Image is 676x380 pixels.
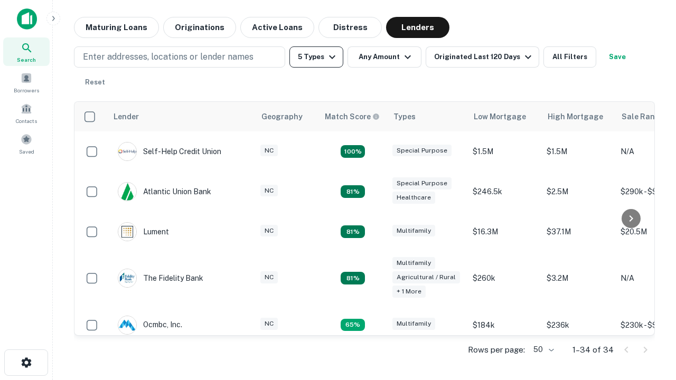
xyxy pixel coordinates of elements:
div: 50 [529,342,556,357]
div: Self-help Credit Union [118,142,221,161]
button: Originated Last 120 Days [426,46,539,68]
img: picture [118,223,136,241]
td: $1.5M [467,131,541,172]
td: $3.2M [541,252,615,305]
div: Special Purpose [392,177,452,189]
div: Multifamily [392,257,435,269]
td: $260k [467,252,541,305]
p: Rows per page: [468,344,525,356]
div: Lument [118,222,169,241]
div: Matching Properties: 5, hasApolloMatch: undefined [341,225,365,238]
button: Lenders [386,17,449,38]
div: Matching Properties: 11, hasApolloMatch: undefined [341,145,365,158]
div: Lender [114,110,139,123]
img: picture [118,142,136,160]
th: Capitalize uses an advanced AI algorithm to match your search with the best lender. The match sco... [318,102,387,131]
button: Reset [78,72,112,93]
h6: Match Score [325,111,378,122]
button: All Filters [543,46,596,68]
button: 5 Types [289,46,343,68]
div: Matching Properties: 5, hasApolloMatch: undefined [341,185,365,198]
span: Contacts [16,117,37,125]
div: NC [260,318,278,330]
a: Borrowers [3,68,50,97]
img: picture [118,183,136,201]
button: Any Amount [348,46,421,68]
div: + 1 more [392,286,426,298]
div: Agricultural / Rural [392,271,460,283]
div: NC [260,145,278,157]
td: $246.5k [467,172,541,212]
img: picture [118,269,136,287]
td: $37.1M [541,212,615,252]
th: High Mortgage [541,102,615,131]
td: $236k [541,305,615,345]
td: $16.3M [467,212,541,252]
div: Multifamily [392,225,435,237]
td: $184k [467,305,541,345]
div: Multifamily [392,318,435,330]
div: Geography [261,110,303,123]
div: Matching Properties: 4, hasApolloMatch: undefined [341,319,365,331]
th: Geography [255,102,318,131]
span: Search [17,55,36,64]
img: picture [118,316,136,334]
div: NC [260,185,278,197]
div: High Mortgage [548,110,603,123]
div: Atlantic Union Bank [118,182,211,201]
th: Low Mortgage [467,102,541,131]
button: Active Loans [240,17,314,38]
th: Types [387,102,467,131]
div: Matching Properties: 5, hasApolloMatch: undefined [341,272,365,284]
div: Capitalize uses an advanced AI algorithm to match your search with the best lender. The match sco... [325,111,380,122]
span: Saved [19,147,34,156]
a: Search [3,37,50,66]
p: 1–34 of 34 [572,344,614,356]
div: NC [260,271,278,283]
div: Ocmbc, Inc. [118,316,182,335]
button: Originations [163,17,236,38]
span: Borrowers [14,86,39,94]
div: Special Purpose [392,145,452,157]
button: Enter addresses, locations or lender names [74,46,285,68]
th: Lender [107,102,255,131]
td: $2.5M [541,172,615,212]
a: Contacts [3,99,50,127]
div: Low Mortgage [474,110,526,123]
div: Originated Last 120 Days [434,51,534,63]
td: $1.5M [541,131,615,172]
button: Save your search to get updates of matches that match your search criteria. [600,46,634,68]
button: Distress [318,17,382,38]
div: Types [393,110,416,123]
iframe: Chat Widget [623,296,676,346]
a: Saved [3,129,50,158]
img: capitalize-icon.png [17,8,37,30]
button: Maturing Loans [74,17,159,38]
div: The Fidelity Bank [118,269,203,288]
div: NC [260,225,278,237]
p: Enter addresses, locations or lender names [83,51,253,63]
div: Healthcare [392,192,435,204]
